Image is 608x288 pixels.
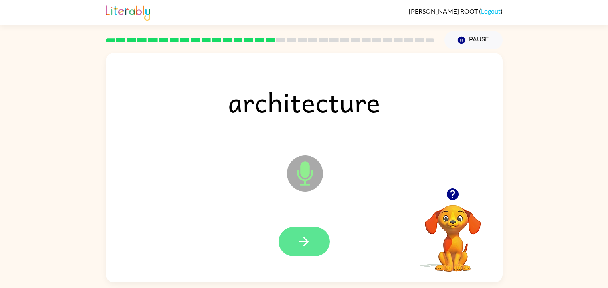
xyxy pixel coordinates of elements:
img: Literably [106,3,150,21]
button: Pause [444,31,503,49]
div: ( ) [409,7,503,15]
span: architecture [216,81,392,123]
a: Logout [481,7,501,15]
video: Your browser must support playing .mp4 files to use Literably. Please try using another browser. [413,192,493,273]
span: [PERSON_NAME] ROOT [409,7,479,15]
